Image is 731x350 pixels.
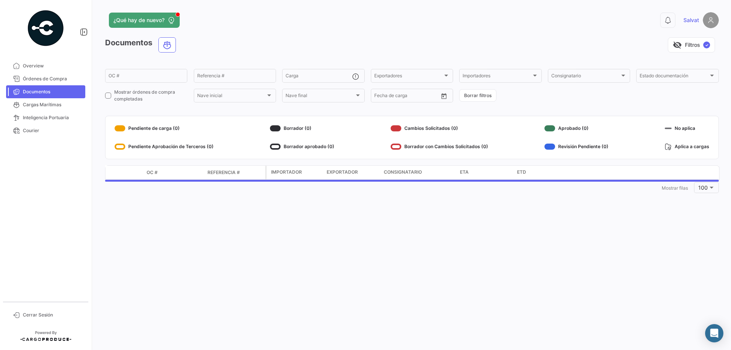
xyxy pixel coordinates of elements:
[514,166,571,179] datatable-header-cell: ETD
[384,169,422,176] span: Consignatario
[23,127,82,134] span: Courier
[665,122,709,134] div: No aplica
[703,42,710,48] span: ✓
[463,74,531,80] span: Importadores
[286,94,354,99] span: Nave final
[121,169,144,176] datatable-header-cell: Modo de Transporte
[23,88,82,95] span: Documentos
[381,166,457,179] datatable-header-cell: Consignatario
[544,122,608,134] div: Aprobado (0)
[267,166,324,179] datatable-header-cell: Importador
[144,166,204,179] datatable-header-cell: OC #
[327,169,358,176] span: Exportador
[391,141,488,153] div: Borrador con Cambios Solicitados (0)
[662,185,688,191] span: Mostrar filas
[115,141,214,153] div: Pendiente Aprobación de Terceros (0)
[207,169,240,176] span: Referencia #
[23,312,82,318] span: Cerrar Sesión
[270,122,334,134] div: Borrador (0)
[105,37,178,53] h3: Documentos
[668,37,715,53] button: visibility_offFiltros✓
[517,169,526,176] span: ETD
[27,9,65,47] img: powered-by.png
[197,94,266,99] span: Nave inicial
[438,90,450,102] button: Open calendar
[109,13,180,28] button: ¿Qué hay de nuevo?
[544,141,608,153] div: Revisión Pendiente (0)
[551,74,620,80] span: Consignatario
[393,94,424,99] input: Hasta
[6,59,85,72] a: Overview
[673,40,682,50] span: visibility_off
[113,16,164,24] span: ¿Qué hay de nuevo?
[270,141,334,153] div: Borrador aprobado (0)
[705,324,723,342] div: Abrir Intercom Messenger
[23,114,82,121] span: Inteligencia Portuaria
[6,98,85,111] a: Cargas Marítimas
[665,141,709,153] div: Aplica a cargas
[6,111,85,124] a: Inteligencia Portuaria
[114,89,187,102] span: Mostrar órdenes de compra completadas
[204,166,265,179] datatable-header-cell: Referencia #
[457,166,514,179] datatable-header-cell: ETA
[640,74,708,80] span: Estado documentación
[324,166,381,179] datatable-header-cell: Exportador
[683,16,699,24] span: Salvat
[460,169,469,176] span: ETA
[115,122,214,134] div: Pendiente de carga (0)
[271,169,302,176] span: Importador
[374,94,388,99] input: Desde
[23,75,82,82] span: Órdenes de Compra
[703,12,719,28] img: placeholder-user.png
[23,62,82,69] span: Overview
[374,74,443,80] span: Exportadores
[159,38,176,52] button: Ocean
[6,124,85,137] a: Courier
[459,89,496,102] button: Borrar filtros
[391,122,488,134] div: Cambios Solicitados (0)
[23,101,82,108] span: Cargas Marítimas
[698,184,708,191] span: 100
[147,169,158,176] span: OC #
[6,72,85,85] a: Órdenes de Compra
[6,85,85,98] a: Documentos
